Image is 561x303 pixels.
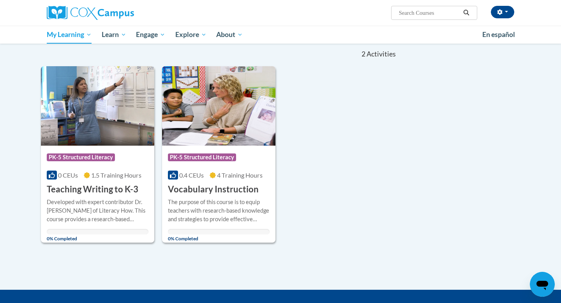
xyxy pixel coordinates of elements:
[47,6,134,20] img: Cox Campus
[175,30,206,39] span: Explore
[58,171,78,179] span: 0 CEUs
[47,153,115,161] span: PK-5 Structured Literacy
[97,26,131,44] a: Learn
[162,66,275,243] a: Course LogoPK-5 Structured Literacy0.4 CEUs4 Training Hours Vocabulary InstructionThe purpose of ...
[168,198,270,224] div: The purpose of this course is to equip teachers with research-based knowledge and strategies to p...
[136,30,165,39] span: Engage
[460,8,472,18] button: Search
[91,171,141,179] span: 1.5 Training Hours
[491,6,514,18] button: Account Settings
[131,26,170,44] a: Engage
[362,50,365,58] span: 2
[42,26,97,44] a: My Learning
[47,30,92,39] span: My Learning
[168,183,259,196] h3: Vocabulary Instruction
[168,153,236,161] span: PK-5 Structured Literacy
[398,8,460,18] input: Search Courses
[47,6,195,20] a: Cox Campus
[170,26,212,44] a: Explore
[41,66,154,243] a: Course LogoPK-5 Structured Literacy0 CEUs1.5 Training Hours Teaching Writing to K-3Developed with...
[367,50,396,58] span: Activities
[41,66,154,146] img: Course Logo
[179,171,204,179] span: 0.4 CEUs
[482,30,515,39] span: En español
[102,30,126,39] span: Learn
[162,66,275,146] img: Course Logo
[217,171,263,179] span: 4 Training Hours
[216,30,243,39] span: About
[35,26,526,44] div: Main menu
[530,272,555,297] iframe: Button to launch messaging window
[212,26,248,44] a: About
[47,183,138,196] h3: Teaching Writing to K-3
[477,26,520,43] a: En español
[47,198,148,224] div: Developed with expert contributor Dr. [PERSON_NAME] of Literacy How. This course provides a resea...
